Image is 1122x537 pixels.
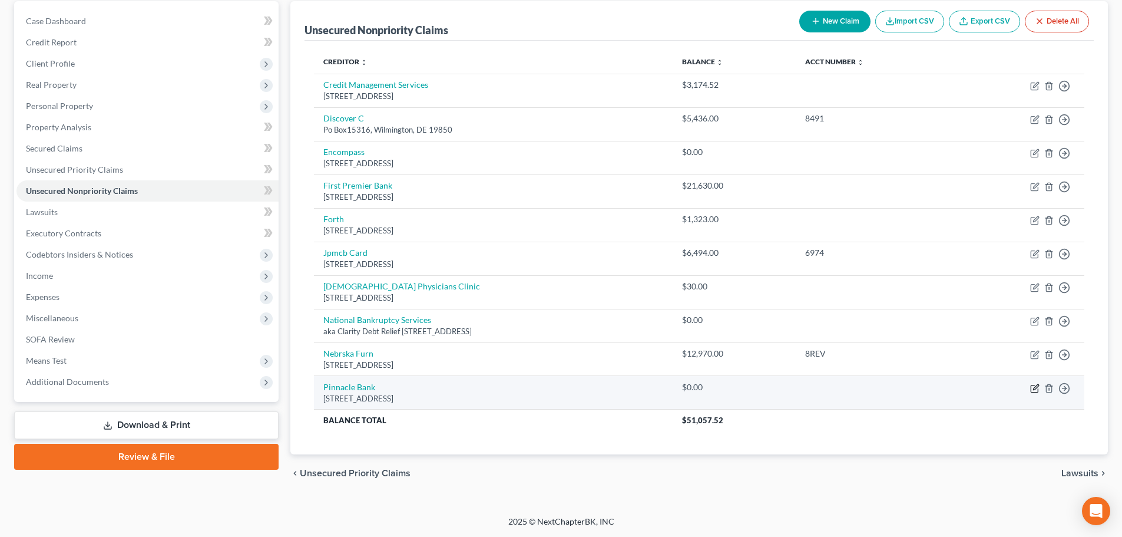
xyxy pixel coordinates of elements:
[323,180,392,190] a: First Premier Bank
[26,37,77,47] span: Credit Report
[14,444,279,470] a: Review & File
[1061,469,1098,478] span: Lawsuits
[16,32,279,53] a: Credit Report
[323,57,368,66] a: Creditor unfold_more
[682,281,786,292] div: $30.00
[323,80,428,90] a: Credit Management Services
[26,186,138,196] span: Unsecured Nonpriority Claims
[323,214,344,224] a: Forth
[26,271,53,281] span: Income
[26,80,77,90] span: Real Property
[16,11,279,32] a: Case Dashboard
[26,143,82,153] span: Secured Claims
[323,281,480,291] a: [DEMOGRAPHIC_DATA] Physicians Clinic
[805,348,945,360] div: 8REV
[682,79,786,91] div: $3,174.52
[16,138,279,159] a: Secured Claims
[16,202,279,223] a: Lawsuits
[682,213,786,225] div: $1,323.00
[290,469,300,478] i: chevron_left
[682,314,786,326] div: $0.00
[323,124,663,136] div: Po Box15316, Wilmington, DE 19850
[682,180,786,192] div: $21,630.00
[26,377,109,387] span: Additional Documents
[290,469,411,478] button: chevron_left Unsecured Priority Claims
[323,158,663,169] div: [STREET_ADDRESS]
[716,59,723,66] i: unfold_more
[323,326,663,337] div: aka Clarity Debt Relief [STREET_ADDRESS]
[323,248,368,258] a: Jpmcb Card
[1082,497,1110,525] div: Open Intercom Messenger
[26,228,101,238] span: Executory Contracts
[682,57,723,66] a: Balance unfold_more
[305,23,448,37] div: Unsecured Nonpriority Claims
[799,11,871,32] button: New Claim
[323,225,663,236] div: [STREET_ADDRESS]
[314,410,673,431] th: Balance Total
[805,247,945,259] div: 6974
[323,113,364,123] a: Discover C
[805,113,945,124] div: 8491
[1098,469,1108,478] i: chevron_right
[323,382,375,392] a: Pinnacle Bank
[875,11,944,32] button: Import CSV
[16,329,279,350] a: SOFA Review
[26,207,58,217] span: Lawsuits
[16,117,279,138] a: Property Analysis
[857,59,864,66] i: unfold_more
[323,348,373,358] a: Nebrska Furn
[323,315,431,325] a: National Bankruptcy Services
[26,313,78,323] span: Miscellaneous
[16,223,279,244] a: Executory Contracts
[682,381,786,393] div: $0.00
[300,469,411,478] span: Unsecured Priority Claims
[1061,469,1108,478] button: Lawsuits chevron_right
[16,180,279,202] a: Unsecured Nonpriority Claims
[26,292,59,302] span: Expenses
[26,334,75,344] span: SOFA Review
[26,355,67,365] span: Means Test
[26,164,123,174] span: Unsecured Priority Claims
[16,159,279,180] a: Unsecured Priority Claims
[360,59,368,66] i: unfold_more
[323,292,663,304] div: [STREET_ADDRESS]
[1025,11,1089,32] button: Delete All
[226,516,897,537] div: 2025 © NextChapterBK, INC
[323,393,663,404] div: [STREET_ADDRESS]
[682,348,786,360] div: $12,970.00
[323,360,663,371] div: [STREET_ADDRESS]
[682,146,786,158] div: $0.00
[682,113,786,124] div: $5,436.00
[14,411,279,439] a: Download & Print
[949,11,1020,32] a: Export CSV
[26,16,86,26] span: Case Dashboard
[26,58,75,68] span: Client Profile
[805,57,864,66] a: Acct Number unfold_more
[26,249,133,259] span: Codebtors Insiders & Notices
[26,101,93,111] span: Personal Property
[26,122,91,132] span: Property Analysis
[323,91,663,102] div: [STREET_ADDRESS]
[323,192,663,203] div: [STREET_ADDRESS]
[323,147,365,157] a: Encompass
[682,247,786,259] div: $6,494.00
[323,259,663,270] div: [STREET_ADDRESS]
[682,416,723,425] span: $51,057.52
